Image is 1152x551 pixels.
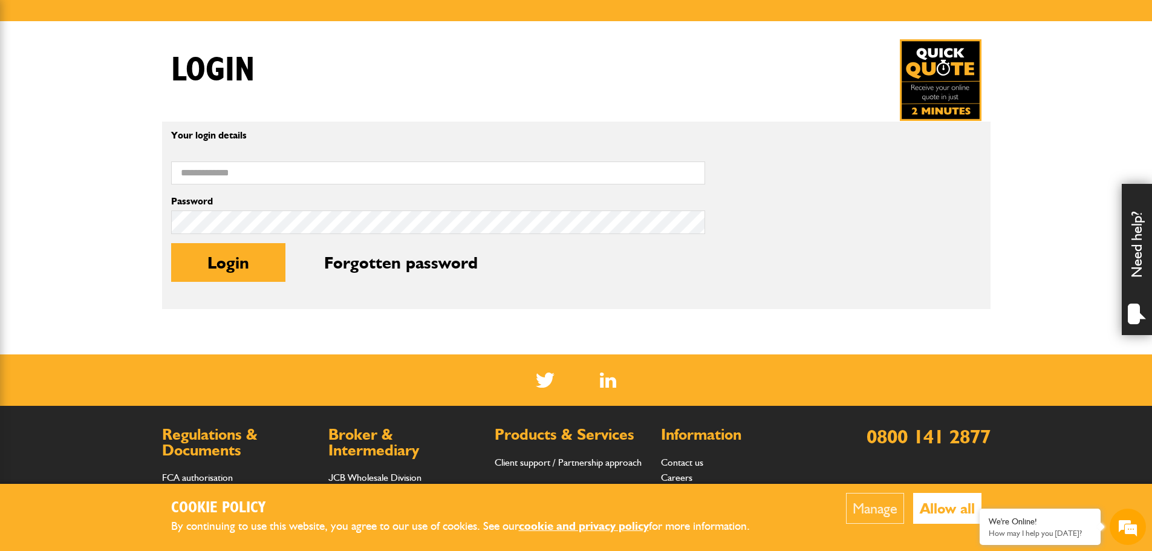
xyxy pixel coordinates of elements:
[989,529,1092,538] p: How may I help you today?
[171,131,705,140] p: Your login details
[661,472,692,483] a: Careers
[495,427,649,443] h2: Products & Services
[661,457,703,468] a: Contact us
[171,499,770,518] h2: Cookie Policy
[536,373,555,388] img: Twitter
[600,373,616,388] a: LinkedIn
[328,427,483,458] h2: Broker & Intermediary
[171,517,770,536] p: By continuing to use this website, you agree to our use of cookies. See our for more information.
[900,39,981,121] img: Quick Quote
[162,427,316,458] h2: Regulations & Documents
[1122,184,1152,335] div: Need help?
[900,39,981,121] a: Get your insurance quote in just 2-minutes
[867,425,991,448] a: 0800 141 2877
[913,493,981,524] button: Allow all
[989,517,1092,527] div: We're Online!
[162,472,233,483] a: FCA authorisation
[495,457,642,468] a: Client support / Partnership approach
[519,519,649,533] a: cookie and privacy policy
[600,373,616,388] img: Linked In
[846,493,904,524] button: Manage
[661,427,815,443] h2: Information
[171,197,705,206] label: Password
[171,243,285,282] button: Login
[288,243,514,282] button: Forgotten password
[328,472,421,483] a: JCB Wholesale Division
[171,50,255,91] h1: Login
